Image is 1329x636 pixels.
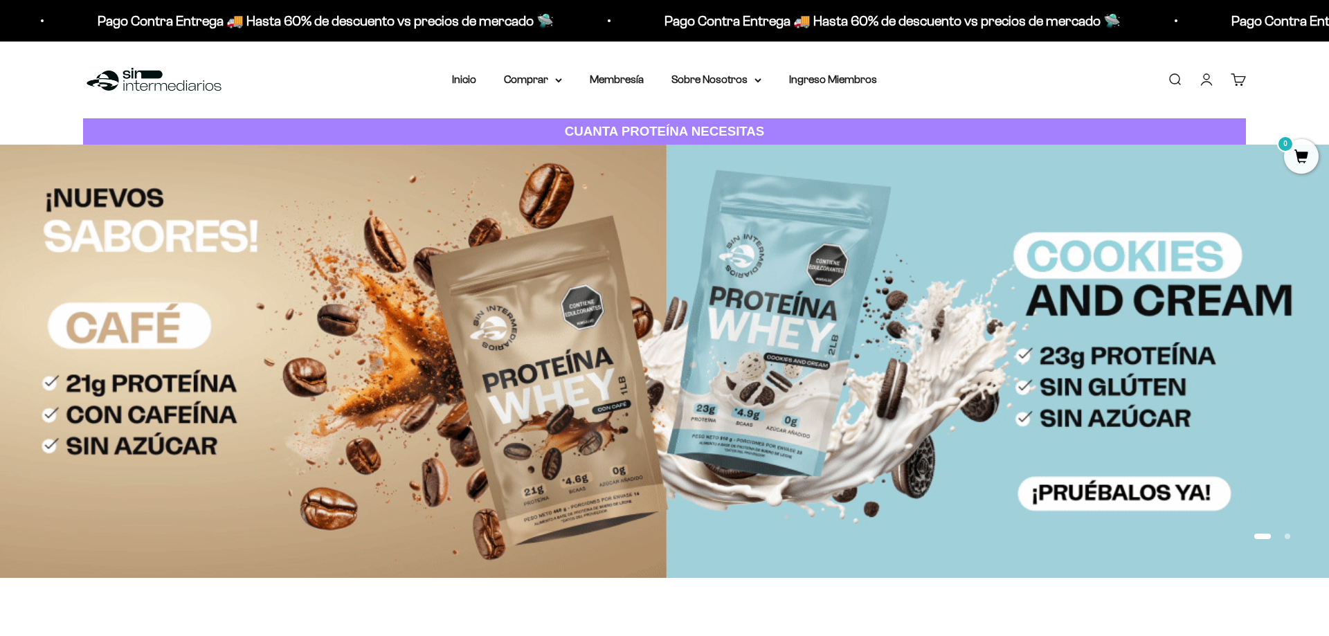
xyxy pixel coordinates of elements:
summary: Comprar [504,71,562,89]
a: 0 [1284,150,1319,165]
a: Inicio [452,73,476,85]
a: Ingreso Miembros [789,73,877,85]
a: Membresía [590,73,644,85]
strong: CUANTA PROTEÍNA NECESITAS [565,124,765,138]
p: Pago Contra Entrega 🚚 Hasta 60% de descuento vs precios de mercado 🛸 [660,10,1116,32]
mark: 0 [1277,136,1294,152]
a: CUANTA PROTEÍNA NECESITAS [83,118,1246,145]
p: Pago Contra Entrega 🚚 Hasta 60% de descuento vs precios de mercado 🛸 [93,10,550,32]
summary: Sobre Nosotros [671,71,761,89]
